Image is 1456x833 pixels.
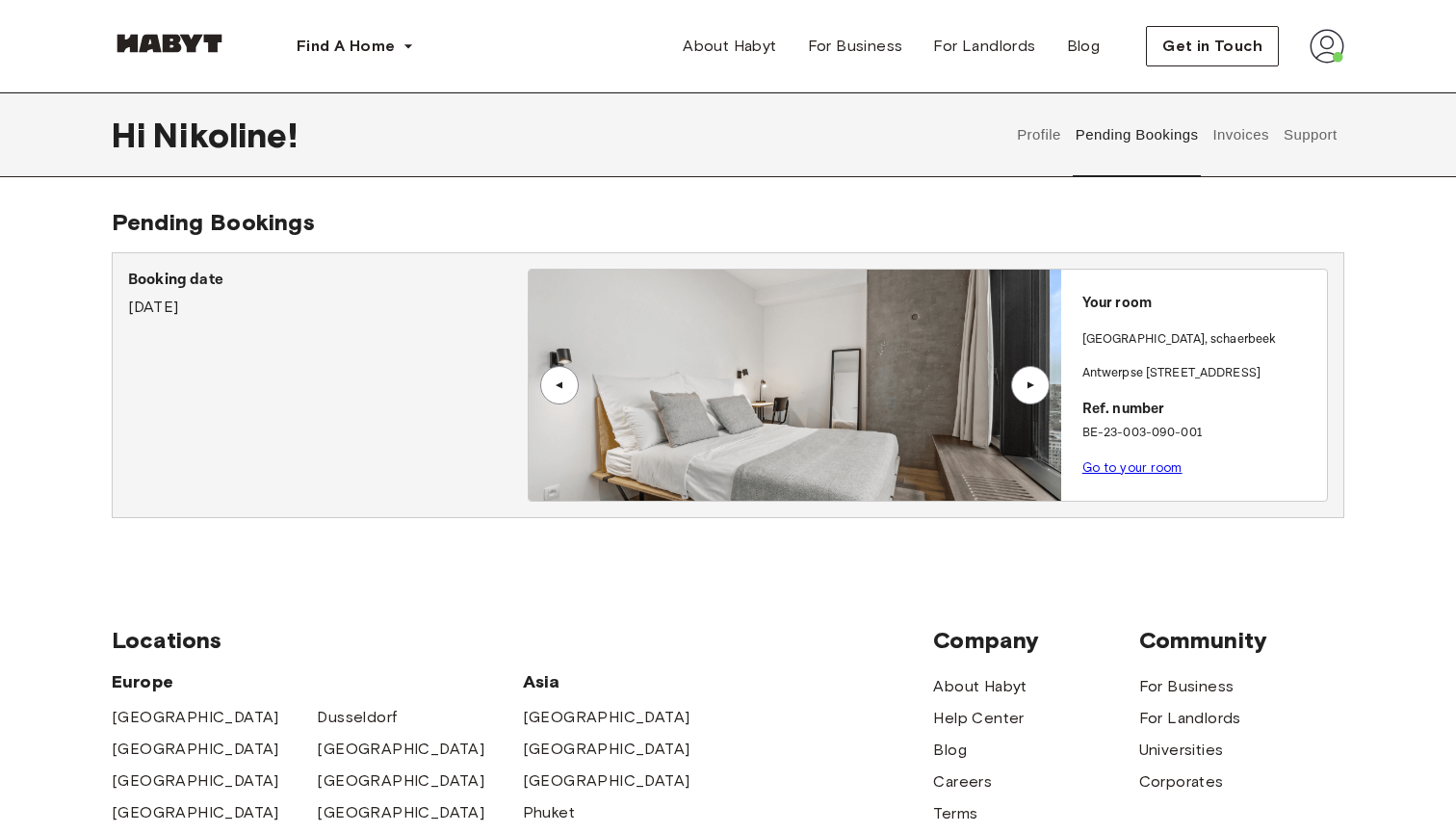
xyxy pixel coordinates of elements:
[1010,92,1344,177] div: user profile tabs
[1082,460,1183,475] a: Go to your room
[1073,92,1201,177] button: Pending Bookings
[1021,379,1040,391] div: ▲
[1015,92,1064,177] button: Profile
[112,626,933,655] span: Locations
[297,35,395,58] span: Find A Home
[112,769,279,793] a: [GEOGRAPHIC_DATA]
[112,706,279,729] a: [GEOGRAPHIC_DATA]
[1082,399,1319,421] p: Ref. number
[112,115,153,155] span: Hi
[523,769,690,793] a: [GEOGRAPHIC_DATA]
[529,270,1060,501] img: Image of the room
[1210,92,1271,177] button: Invoices
[523,801,575,824] a: Phuket
[933,626,1138,655] span: Company
[153,115,297,155] span: Nikoline !
[112,34,227,53] img: Habyt
[1146,26,1279,66] button: Get in Touch
[1162,35,1262,58] span: Get in Touch
[523,670,728,693] span: Asia
[317,738,484,761] a: [GEOGRAPHIC_DATA]
[1067,35,1101,58] span: Blog
[112,738,279,761] a: [GEOGRAPHIC_DATA]
[1082,330,1277,350] p: [GEOGRAPHIC_DATA] , schaerbeek
[793,27,919,65] a: For Business
[667,27,792,65] a: About Habyt
[1082,364,1319,383] p: Antwerpse [STREET_ADDRESS]
[808,35,903,58] span: For Business
[550,379,569,391] div: ▲
[933,739,967,762] a: Blog
[918,27,1051,65] a: For Landlords
[1139,770,1224,794] a: Corporates
[317,706,397,729] a: Dusseldorf
[933,707,1024,730] a: Help Center
[317,801,484,824] a: [GEOGRAPHIC_DATA]
[523,706,690,729] a: [GEOGRAPHIC_DATA]
[281,27,429,65] button: Find A Home
[683,35,776,58] span: About Habyt
[1310,29,1344,64] img: avatar
[1082,424,1319,443] p: BE-23-003-090-001
[128,269,528,319] div: [DATE]
[1052,27,1116,65] a: Blog
[112,208,315,236] span: Pending Bookings
[523,738,690,761] a: [GEOGRAPHIC_DATA]
[933,675,1027,698] a: About Habyt
[112,801,279,824] a: [GEOGRAPHIC_DATA]
[1139,626,1344,655] span: Community
[933,802,977,825] a: Terms
[317,769,484,793] a: [GEOGRAPHIC_DATA]
[933,770,992,794] a: Careers
[1139,675,1235,698] a: For Business
[128,269,528,292] p: Booking date
[1139,707,1241,730] a: For Landlords
[1082,293,1319,315] p: Your room
[933,35,1035,58] span: For Landlords
[1139,739,1224,762] a: Universities
[1281,92,1339,177] button: Support
[112,670,523,693] span: Europe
